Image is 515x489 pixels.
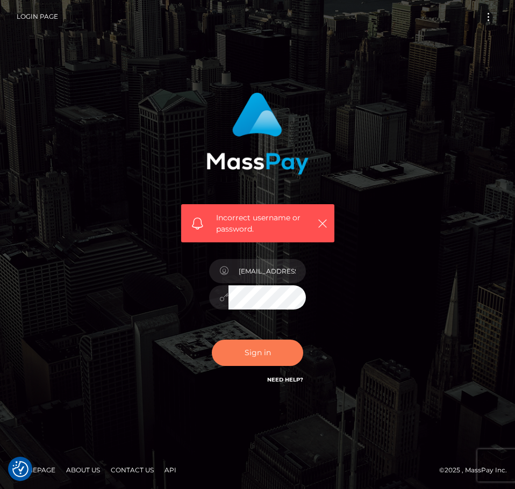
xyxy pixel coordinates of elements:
a: Contact Us [106,462,158,478]
span: Incorrect username or password. [216,212,312,235]
button: Sign in [212,340,303,366]
button: Consent Preferences [12,461,28,477]
div: © 2025 , MassPay Inc. [8,464,507,476]
button: Toggle navigation [478,10,498,24]
img: MassPay Login [206,92,309,175]
a: Homepage [12,462,60,478]
a: Login Page [17,5,58,28]
a: Need Help? [267,376,303,383]
a: API [160,462,181,478]
a: About Us [62,462,104,478]
img: Revisit consent button [12,461,28,477]
input: Username... [228,259,306,283]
